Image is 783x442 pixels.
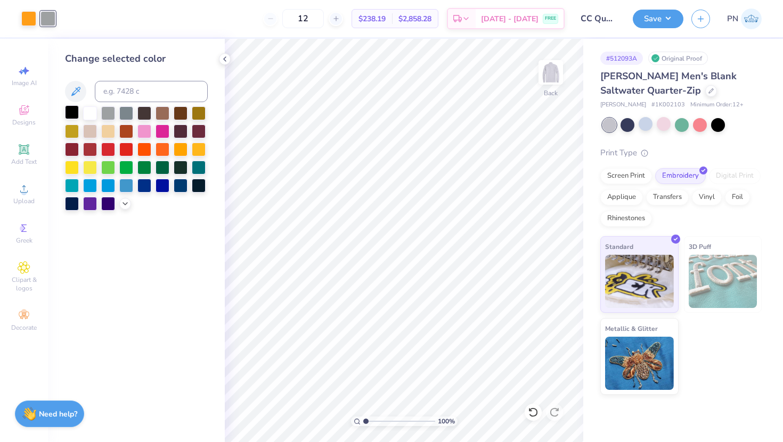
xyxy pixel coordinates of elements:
[11,157,37,166] span: Add Text
[648,52,708,65] div: Original Proof
[600,70,737,97] span: [PERSON_NAME] Men's Blank Saltwater Quarter-Zip
[11,323,37,332] span: Decorate
[12,79,37,87] span: Image AI
[438,416,455,426] span: 100 %
[605,255,674,308] img: Standard
[655,168,706,184] div: Embroidery
[95,81,208,102] input: e.g. 7428 c
[605,337,674,390] img: Metallic & Glitter
[481,13,539,24] span: [DATE] - [DATE]
[600,189,643,205] div: Applique
[39,409,77,419] strong: Need help?
[646,189,689,205] div: Transfers
[16,236,32,245] span: Greek
[692,189,722,205] div: Vinyl
[741,9,762,29] img: Perry Nuckols
[282,9,324,28] input: – –
[725,189,750,205] div: Foil
[690,101,744,110] span: Minimum Order: 12 +
[65,52,208,66] div: Change selected color
[573,8,625,29] input: Untitled Design
[5,276,43,293] span: Clipart & logos
[633,10,683,28] button: Save
[600,147,762,159] div: Print Type
[727,13,738,25] span: PN
[600,101,646,110] span: [PERSON_NAME]
[709,168,761,184] div: Digital Print
[540,62,561,83] img: Back
[12,118,36,127] span: Designs
[600,52,643,65] div: # 512093A
[545,15,556,22] span: FREE
[13,197,35,205] span: Upload
[600,168,652,184] div: Screen Print
[689,255,757,308] img: 3D Puff
[605,323,658,334] span: Metallic & Glitter
[651,101,685,110] span: # 1K002103
[544,88,558,98] div: Back
[605,241,633,252] span: Standard
[398,13,431,24] span: $2,858.28
[358,13,386,24] span: $238.19
[600,211,652,227] div: Rhinestones
[727,9,762,29] a: PN
[689,241,711,252] span: 3D Puff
